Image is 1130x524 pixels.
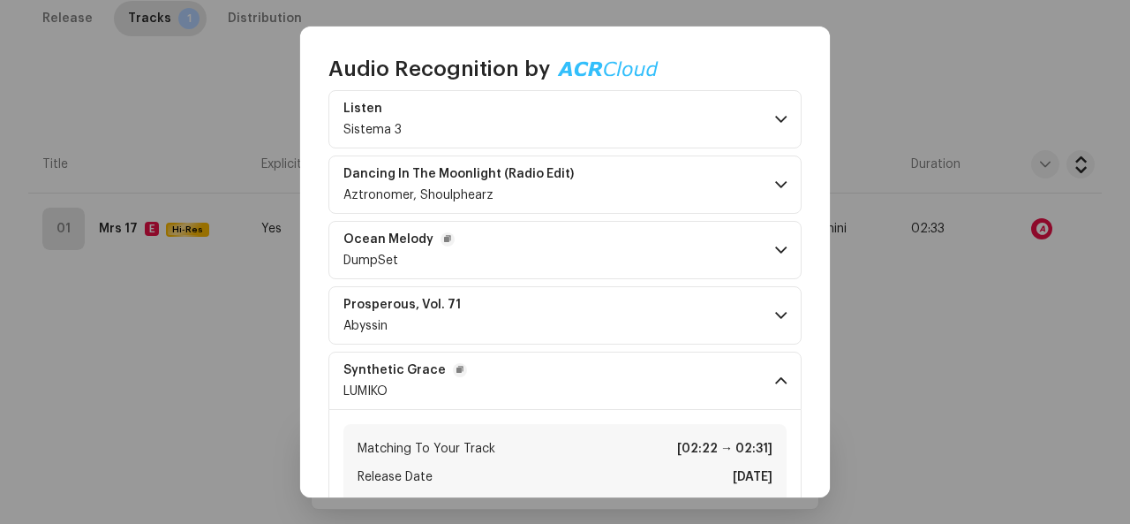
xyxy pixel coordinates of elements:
[343,232,433,247] strong: Ocean Melody
[343,320,388,332] span: Abyssin
[343,167,595,181] span: Dancing In The Moonlight (Radio Edit)
[358,495,432,516] span: Match Score
[343,363,446,377] strong: Synthetic Grace
[343,189,493,201] span: Aztronomer, Shoulphearz
[343,363,467,377] span: Synthetic Grace
[328,90,802,148] p-accordion-header: ListenSistema 3
[358,438,495,459] span: Matching To Your Track
[343,385,388,398] span: LUMIKO
[343,298,482,312] span: Prosperous, Vol. 71
[745,495,772,516] strong: 64%
[328,221,802,279] p-accordion-header: Ocean MelodyDumpSet
[343,298,461,312] strong: Prosperous, Vol. 71
[328,55,550,83] span: Audio Recognition by
[358,467,433,488] span: Release Date
[343,102,403,116] span: Listen
[343,254,398,267] span: DumpSet
[343,124,402,136] span: Sistema 3
[343,102,382,116] strong: Listen
[343,232,455,247] span: Ocean Melody
[328,286,802,345] p-accordion-header: Prosperous, Vol. 71Abyssin
[733,467,772,488] strong: [DATE]
[677,438,772,459] strong: [02:22 → 02:31]
[343,167,574,181] strong: Dancing In The Moonlight (Radio Edit)
[328,156,802,214] p-accordion-header: Dancing In The Moonlight (Radio Edit)Aztronomer, Shoulphearz
[328,352,802,410] p-accordion-header: Synthetic GraceLUMIKO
